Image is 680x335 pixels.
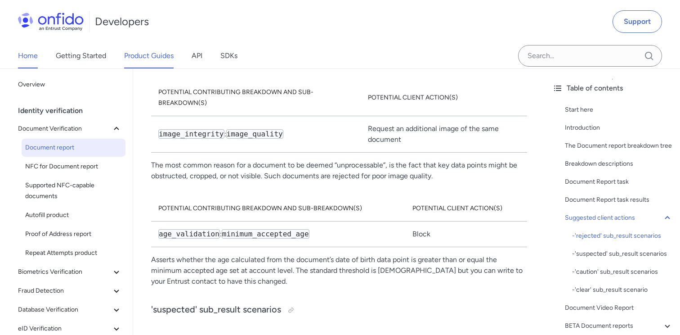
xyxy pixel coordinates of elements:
[18,304,111,315] span: Database Verification
[25,142,122,153] span: Document report
[572,267,673,277] div: - 'caution' sub_result scenarios
[25,180,122,202] span: Supported NFC-capable documents
[405,196,527,222] th: Potential client action(s)
[565,321,673,331] a: BETA Document reports
[572,285,673,295] a: -'clear' sub_result scenario
[565,213,673,223] a: Suggested client actions
[22,225,125,243] a: Proof of Address report
[565,195,673,205] a: Document Report task results
[14,76,125,94] a: Overview
[25,161,122,172] span: NFC for Document report
[552,83,673,94] div: Table of contents
[18,79,122,90] span: Overview
[18,13,84,31] img: Onfido Logo
[572,285,673,295] div: - 'clear' sub_result scenario
[22,139,125,157] a: Document report
[158,129,224,139] code: image_integrity
[565,303,673,313] a: Document Video Report
[22,244,125,262] a: Repeat Attempts product
[151,303,527,317] h3: 'suspected' sub_result scenarios
[518,45,662,67] input: Onfido search input field
[405,222,527,247] td: Block
[572,267,673,277] a: -'caution' sub_result scenarios
[565,177,673,187] a: Document Report task
[95,14,149,29] h1: Developers
[18,123,111,134] span: Document Verification
[613,10,662,33] a: Support
[56,43,106,68] a: Getting Started
[18,43,38,68] a: Home
[361,80,527,116] th: Potential client action(s)
[192,43,202,68] a: API
[18,323,111,334] span: eID Verification
[572,249,673,259] a: -'suspected' sub_result scenarios
[22,158,125,176] a: NFC for Document report
[572,231,673,241] a: -'rejected' sub_result scenarios
[22,177,125,205] a: Supported NFC-capable documents
[18,102,129,120] div: Identity verification
[151,254,527,287] p: Asserts whether the age calculated from the document’s date of birth data point is greater than o...
[572,231,673,241] div: - 'rejected' sub_result scenarios
[25,210,122,221] span: Autofill product
[572,249,673,259] div: - 'suspected' sub_result scenarios
[18,285,111,296] span: Fraud Detection
[151,160,527,181] p: The most common reason for a document to be deemed “unprocessable”, is the fact that key data poi...
[14,301,125,319] button: Database Verification
[226,129,283,139] code: image_quality
[151,80,361,116] th: Potential contributing breakdown and sub-breakdown(s)
[14,120,125,138] button: Document Verification
[18,267,111,277] span: Biometrics Verification
[124,43,174,68] a: Product Guides
[25,248,122,258] span: Repeat Attempts product
[151,222,405,247] td: :
[14,282,125,300] button: Fraud Detection
[222,229,309,239] code: minimum_accepted_age
[14,263,125,281] button: Biometrics Verification
[151,116,361,153] td: :
[220,43,237,68] a: SDKs
[361,116,527,153] td: Request an additional image of the same document
[565,140,673,151] a: The Document report breakdown tree
[565,104,673,115] a: Start here
[158,229,220,239] code: age_validation
[22,206,125,224] a: Autofill product
[565,122,673,133] a: Introduction
[151,196,405,222] th: Potential contributing breakdown and sub-breakdown(s)
[565,158,673,169] a: Breakdown descriptions
[25,229,122,240] span: Proof of Address report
